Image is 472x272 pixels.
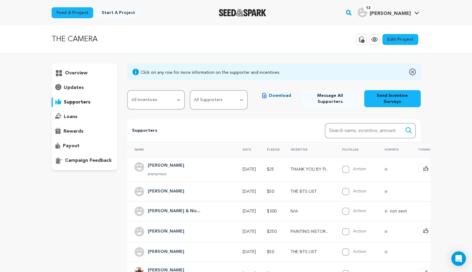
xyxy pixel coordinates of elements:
button: overview [52,68,118,78]
th: Thanks [411,142,464,157]
img: Seed&Spark Logo Dark Mode [219,9,267,16]
p: THE CAMERA [52,34,97,45]
p: PAINTING HISTORY [290,229,331,235]
p: [DATE] [243,208,256,214]
p: payout [63,142,80,150]
p: loans [64,113,77,121]
img: user.png [134,187,144,196]
p: [DATE] [243,166,256,172]
p: [DATE] [243,229,256,235]
p: Supporters [132,127,305,134]
th: Pledge [260,142,283,157]
img: user.png [134,227,144,236]
a: Steve S.'s Profile [356,6,420,17]
label: Action [353,229,366,233]
p: anonymous [148,172,184,177]
img: user.png [134,162,144,172]
button: updates [52,83,118,93]
span: $50 [267,189,274,194]
img: user.png [134,206,144,216]
span: $25 [267,167,274,172]
p: campaign feedback [65,157,112,164]
p: THANK YOU BY FILM [290,166,331,172]
span: $300 [267,209,277,213]
button: Say Thanks [418,226,460,235]
input: Search name, incentive, amount [325,123,416,138]
h4: Sharon [148,228,184,235]
img: user.png [358,8,367,17]
button: campaign feedback [52,156,118,165]
h4: Albert [148,188,184,195]
th: Fulfilled [335,142,377,157]
h4: Kevin Sasaki [148,248,184,256]
span: $50 [267,250,274,254]
th: Date [235,142,260,157]
label: Action [353,167,366,171]
p: rewards [63,128,83,135]
button: Send Incentive Surveys [364,90,421,107]
p: [DATE] [243,189,256,195]
img: user.png [134,247,144,257]
span: $250 [267,229,277,234]
p: updates [64,84,84,91]
button: loans [52,112,118,122]
button: Download [257,90,296,101]
p: supporters [64,99,90,106]
button: rewards [52,127,118,136]
a: Seed&Spark Homepage [219,9,267,16]
p: overview [65,70,87,77]
a: Fund a project [52,7,93,18]
span: Steve S.'s Profile [356,6,420,19]
span: 13 [364,5,373,11]
span: Download [269,93,291,99]
label: Action [353,189,366,193]
img: close-o.svg [409,68,416,76]
th: Surveys [377,142,411,157]
div: Click on any row for more information on the supporter and incentives. [141,70,280,76]
div: Steve S.'s Profile [358,8,411,17]
button: Message All Supporters [301,90,359,107]
label: Action [353,250,366,254]
span: [PERSON_NAME] [370,11,411,16]
th: Name [127,142,235,157]
p: THE BTS LIST [290,189,331,195]
a: Start a project [97,7,140,18]
div: Open Intercom Messenger [451,251,466,266]
p: [DATE] [243,249,256,255]
button: supporters [52,97,118,107]
button: payout [52,141,118,151]
p: N/A [290,208,331,214]
th: Incentive [283,142,335,157]
h4: Lynn Chen [148,162,184,169]
p: not sent [390,208,407,214]
span: Message All Supporters [306,93,355,105]
p: THE BTS LIST [290,249,331,255]
button: Say Thanks [418,164,460,172]
label: Action [353,209,366,213]
a: Edit Project [382,34,418,45]
h4: Judy Ruth & Nishimura [148,208,200,215]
